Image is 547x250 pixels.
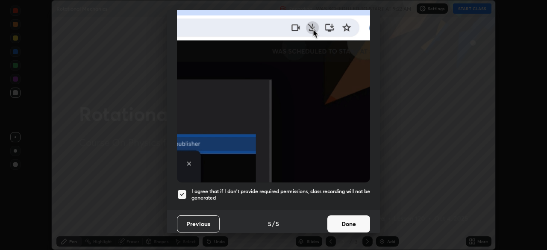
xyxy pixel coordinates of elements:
[276,219,279,228] h4: 5
[177,215,220,232] button: Previous
[268,219,271,228] h4: 5
[327,215,370,232] button: Done
[191,188,370,201] h5: I agree that if I don't provide required permissions, class recording will not be generated
[272,219,275,228] h4: /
